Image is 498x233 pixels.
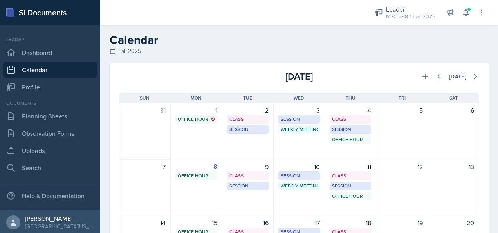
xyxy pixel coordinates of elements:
div: Class [229,116,266,123]
div: 15 [175,218,217,228]
div: Class [229,172,266,179]
div: [PERSON_NAME] [25,215,94,222]
div: [DATE] [449,73,466,80]
span: Fri [399,95,406,102]
span: Sat [449,95,458,102]
div: Leader [3,36,97,43]
div: 2 [227,106,269,115]
a: Uploads [3,143,97,158]
div: 14 [124,218,166,228]
div: 13 [433,162,474,171]
div: Session [281,116,318,123]
div: Fall 2025 [110,47,489,55]
a: Dashboard [3,45,97,60]
a: Calendar [3,62,97,78]
div: [GEOGRAPHIC_DATA][US_STATE] in [GEOGRAPHIC_DATA] [25,222,94,230]
div: Office Hour [332,136,369,143]
div: 19 [381,218,422,228]
h2: Calendar [110,33,489,47]
div: MSC 288 / Fall 2025 [386,13,435,21]
span: Thu [346,95,355,102]
div: 5 [381,106,422,115]
div: [DATE] [239,69,359,84]
span: Mon [191,95,202,102]
div: Help & Documentation [3,188,97,204]
div: 8 [175,162,217,171]
div: Office Hour [178,116,215,123]
div: Weekly Meeting [281,126,318,133]
div: 31 [124,106,166,115]
div: Session [229,182,266,189]
div: 9 [227,162,269,171]
a: Observation Forms [3,126,97,141]
div: 16 [227,218,269,228]
div: Class [332,172,369,179]
div: Documents [3,100,97,107]
a: Planning Sheets [3,108,97,124]
div: Office Hour [332,193,369,200]
div: Leader [386,5,435,14]
div: 17 [278,218,320,228]
div: Session [229,126,266,133]
span: Tue [243,95,252,102]
div: 4 [330,106,371,115]
div: 10 [278,162,320,171]
div: 18 [330,218,371,228]
div: 3 [278,106,320,115]
div: 20 [433,218,474,228]
div: Office Hour [178,172,215,179]
div: Class [332,116,369,123]
div: Session [332,126,369,133]
a: Search [3,160,97,176]
div: Session [281,172,318,179]
div: 7 [124,162,166,171]
div: Session [332,182,369,189]
button: [DATE] [444,70,471,83]
a: Profile [3,79,97,95]
div: 1 [175,106,217,115]
div: 12 [381,162,422,171]
div: Weekly Meeting [281,182,318,189]
span: Wed [294,95,304,102]
div: 6 [433,106,474,115]
div: 11 [330,162,371,171]
span: Sun [140,95,150,102]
